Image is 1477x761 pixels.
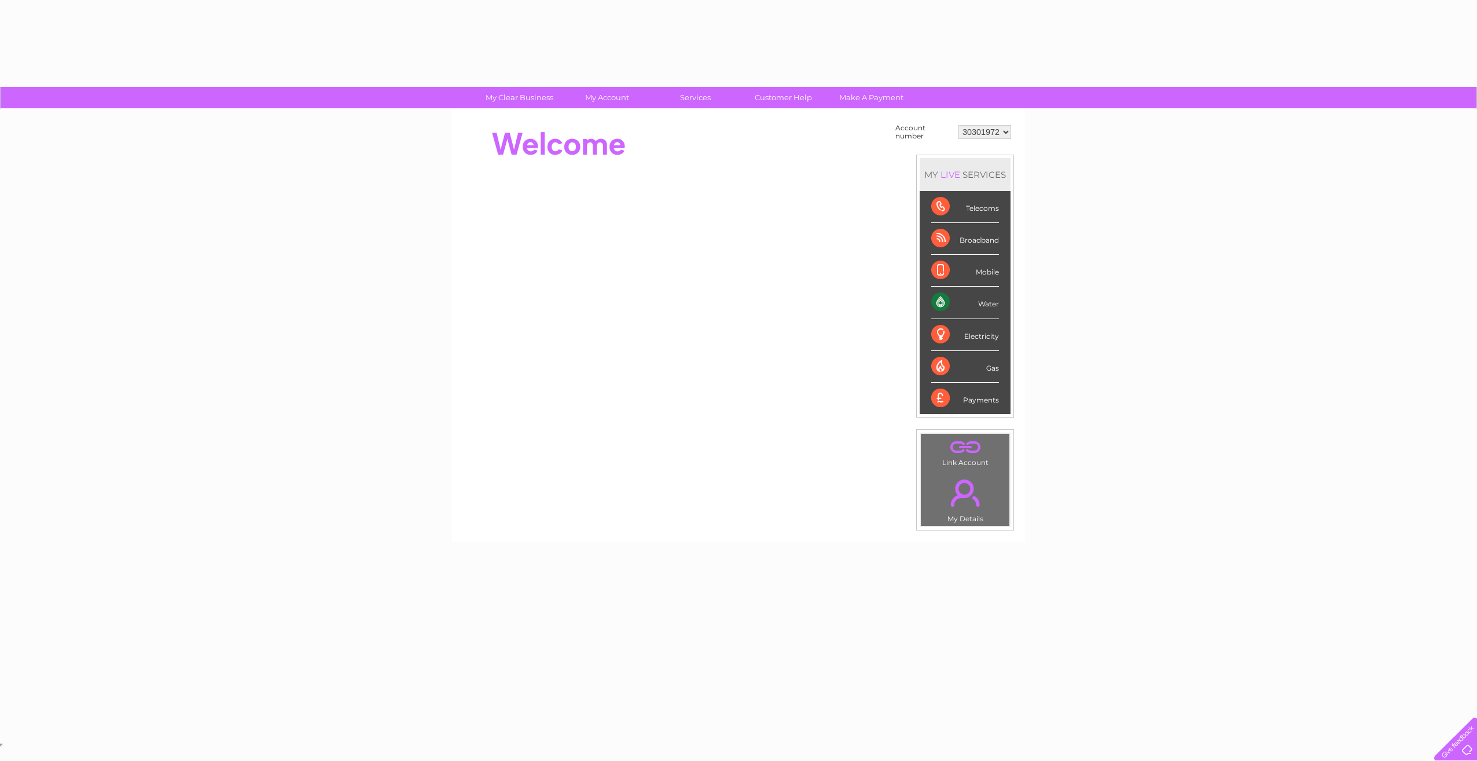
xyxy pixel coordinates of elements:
[560,87,655,108] a: My Account
[736,87,831,108] a: Customer Help
[931,351,999,383] div: Gas
[924,437,1006,457] a: .
[931,383,999,414] div: Payments
[648,87,743,108] a: Services
[920,158,1011,191] div: MY SERVICES
[938,169,962,180] div: LIVE
[920,470,1010,526] td: My Details
[931,223,999,255] div: Broadband
[824,87,919,108] a: Make A Payment
[472,87,567,108] a: My Clear Business
[892,121,956,143] td: Account number
[931,191,999,223] div: Telecoms
[931,287,999,319] div: Water
[931,319,999,351] div: Electricity
[924,473,1006,513] a: .
[920,433,1010,470] td: Link Account
[931,255,999,287] div: Mobile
